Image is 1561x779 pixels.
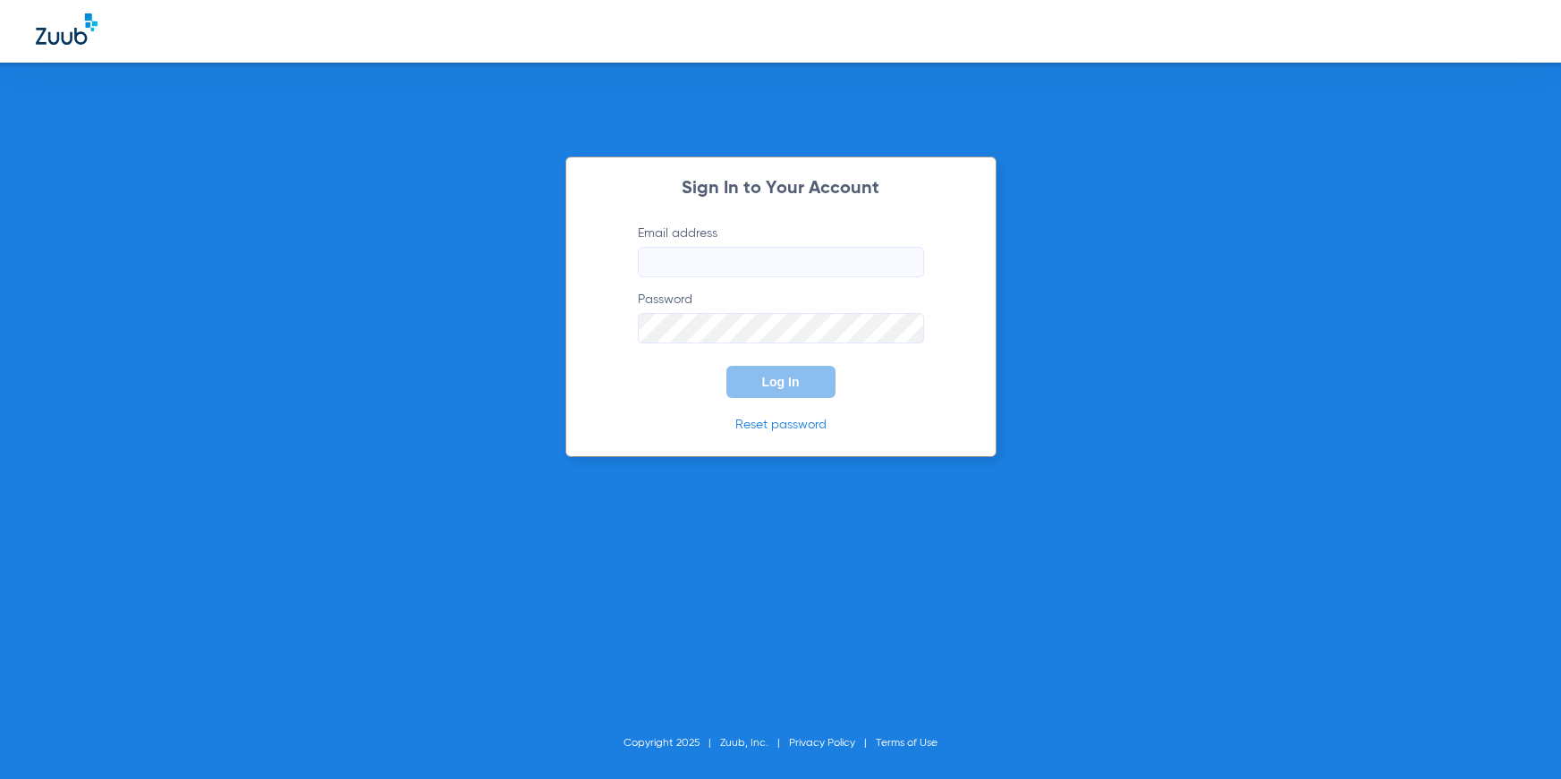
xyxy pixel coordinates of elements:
[638,247,924,277] input: Email address
[735,419,827,431] a: Reset password
[638,291,924,343] label: Password
[611,180,951,198] h2: Sign In to Your Account
[624,734,720,752] li: Copyright 2025
[762,375,800,389] span: Log In
[876,738,937,749] a: Terms of Use
[638,313,924,343] input: Password
[720,734,789,752] li: Zuub, Inc.
[638,224,924,277] label: Email address
[726,366,836,398] button: Log In
[36,13,98,45] img: Zuub Logo
[789,738,855,749] a: Privacy Policy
